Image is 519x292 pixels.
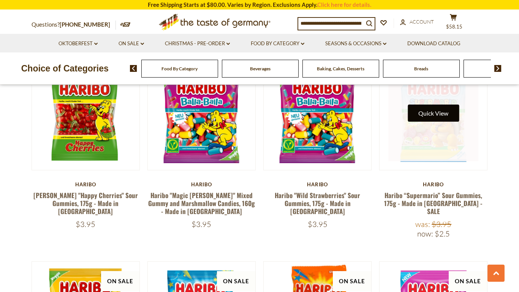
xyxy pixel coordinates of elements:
a: Account [400,18,434,26]
img: Haribo [264,62,371,170]
div: Haribo [32,181,140,187]
label: Now: [417,229,433,238]
button: $58.15 [442,14,465,33]
div: Haribo [263,181,372,187]
a: Haribo "Magic [PERSON_NAME]" Mixed Gummy and Marshmallow Candies, 160g - Made in [GEOGRAPHIC_DATA] [148,190,255,216]
a: On Sale [119,40,144,48]
a: Food By Category [251,40,304,48]
a: Seasons & Occasions [325,40,386,48]
span: Account [410,19,434,25]
a: Oktoberfest [59,40,98,48]
span: $3.95 [191,219,211,229]
a: Haribo “Supermario” Sour Gummies, 175g - Made in [GEOGRAPHIC_DATA] - SALE [384,190,483,216]
img: Haribo [380,62,487,170]
label: Was: [415,219,430,229]
a: Click here for details. [317,1,371,8]
a: [PERSON_NAME] "Happy Cherries" Sour Gummies, 175g - Made in [GEOGRAPHIC_DATA] [33,190,138,216]
a: Breads [414,66,428,71]
span: $3.95 [432,219,451,229]
div: Haribo [379,181,487,187]
span: $2.5 [435,229,450,238]
div: Haribo [147,181,256,187]
a: Download Catalog [407,40,460,48]
a: Baking, Cakes, Desserts [317,66,364,71]
img: next arrow [494,65,502,72]
a: Haribo "Wild Strawberries" Sour Gummies, 175g - Made in [GEOGRAPHIC_DATA] [275,190,360,216]
a: Beverages [250,66,271,71]
button: Quick View [408,105,459,122]
a: [PHONE_NUMBER] [60,21,110,28]
a: Food By Category [161,66,198,71]
span: $3.95 [308,219,328,229]
p: Questions? [32,20,116,30]
img: previous arrow [130,65,137,72]
a: Christmas - PRE-ORDER [165,40,230,48]
span: $58.15 [446,24,462,30]
img: Haribo [148,62,255,170]
img: Haribo [32,62,139,170]
span: $3.95 [76,219,95,229]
